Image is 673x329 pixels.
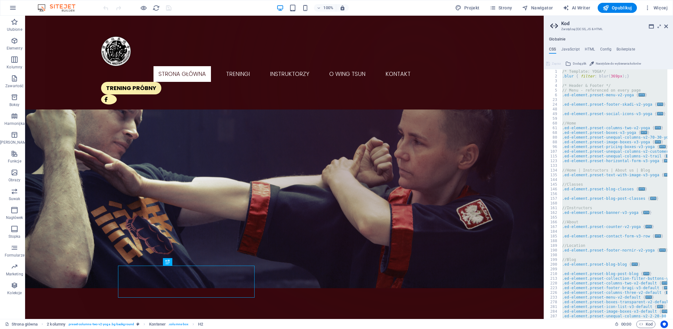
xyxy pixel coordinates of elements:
[544,286,561,290] div: 223
[544,314,561,319] div: 287
[6,272,23,277] p: Marketing
[544,163,561,168] div: 133
[544,116,561,121] div: 59
[600,47,612,54] h4: Config
[522,5,553,11] span: Nawigator
[544,182,561,187] div: 145
[314,4,336,12] button: 100%
[152,4,160,12] button: reload
[544,300,561,305] div: 278
[664,173,670,177] span: ...
[616,47,635,54] h4: Boilerplate
[36,4,83,12] img: Editor Logo
[621,321,631,328] span: 00 00
[632,263,638,266] span: ...
[8,178,21,183] p: Obrazy
[7,65,22,70] p: Kolumny
[549,37,565,42] h4: Globalnie
[490,5,512,11] span: Strony
[664,159,670,162] span: ...
[654,126,661,130] span: ...
[664,286,670,289] span: ...
[8,159,21,164] p: Funkcje
[645,225,652,228] span: ...
[544,257,561,262] div: 199
[573,60,586,67] span: Dodaj plik
[642,3,670,13] button: Więcej
[639,321,653,328] span: Kod
[544,121,561,126] div: 60
[544,145,561,149] div: 96
[544,239,561,243] div: 188
[544,130,561,135] div: 68
[6,215,23,220] p: Nagłówek
[544,187,561,192] div: 146
[544,215,561,220] div: 165
[544,88,561,93] div: 5
[598,3,637,13] button: Opublikuj
[561,21,668,26] h2: Kod
[544,102,561,107] div: 24
[544,79,561,83] div: 3
[544,253,561,257] div: 198
[340,5,345,11] i: Po zmianie rozmiaru automatycznie dostosowuje poziom powiększenia do wybranego urządzenia.
[544,159,561,163] div: 123
[564,60,587,67] button: Dodaj plik
[455,5,479,11] span: Projekt
[544,281,561,286] div: 220
[544,272,561,276] div: 210
[660,321,668,328] button: Usercentrics
[636,321,655,328] button: Kod
[544,309,561,314] div: 284
[149,321,166,328] span: Kliknij, aby zaznaczyć. Kliknij dwukrotnie, aby edytować
[153,4,160,12] i: Przeładuj stronę
[544,234,561,239] div: 185
[544,262,561,267] div: 200
[643,211,649,214] span: ...
[544,69,561,74] div: 1
[650,197,656,200] span: ...
[453,3,482,13] button: Projekt
[544,112,561,116] div: 49
[544,276,561,281] div: 213
[544,201,561,206] div: 160
[453,3,482,13] div: Projekt (Ctrl+Alt+Y)
[520,3,555,13] button: Nawigator
[544,168,561,173] div: 134
[657,112,663,115] span: ...
[544,243,561,248] div: 189
[544,178,561,182] div: 144
[5,321,38,328] a: Kliknij, aby anulować zaznaczenie. Kliknij dwukrotnie, aby otworzyć Strony
[585,47,595,54] h4: HTML
[657,305,663,308] span: ...
[544,210,561,215] div: 162
[168,321,188,328] span: . columns-box
[638,187,645,191] span: ...
[544,107,561,112] div: 48
[198,321,203,328] span: Kliknij, aby zaznaczyć. Kliknij dwukrotnie, aby edytować
[4,121,25,126] p: Harmonijka
[47,321,203,328] nav: breadcrumb
[140,4,147,12] button: Kliknij tutaj, aby wyjść z trybu podglądu i kontynuować edycję
[589,60,642,67] button: Narzędzie do wybierania kolorów
[561,47,580,54] h4: JavaScript
[654,140,661,144] span: ...
[544,93,561,98] div: 6
[544,154,561,159] div: 115
[659,145,665,148] span: ...
[487,3,515,13] button: Strony
[9,102,20,107] p: Boksy
[5,253,24,258] p: Formularze
[544,206,561,210] div: 161
[544,173,561,178] div: 135
[544,83,561,88] div: 4
[544,74,561,79] div: 2
[657,103,663,106] span: ...
[7,290,22,295] p: Kolekcje
[47,321,65,328] span: 2 kolumny
[544,220,561,225] div: 166
[596,60,641,67] span: Narzędzie do wybierania kolorów
[661,281,668,285] span: ...
[659,248,665,252] span: ...
[5,83,24,88] p: Zawartość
